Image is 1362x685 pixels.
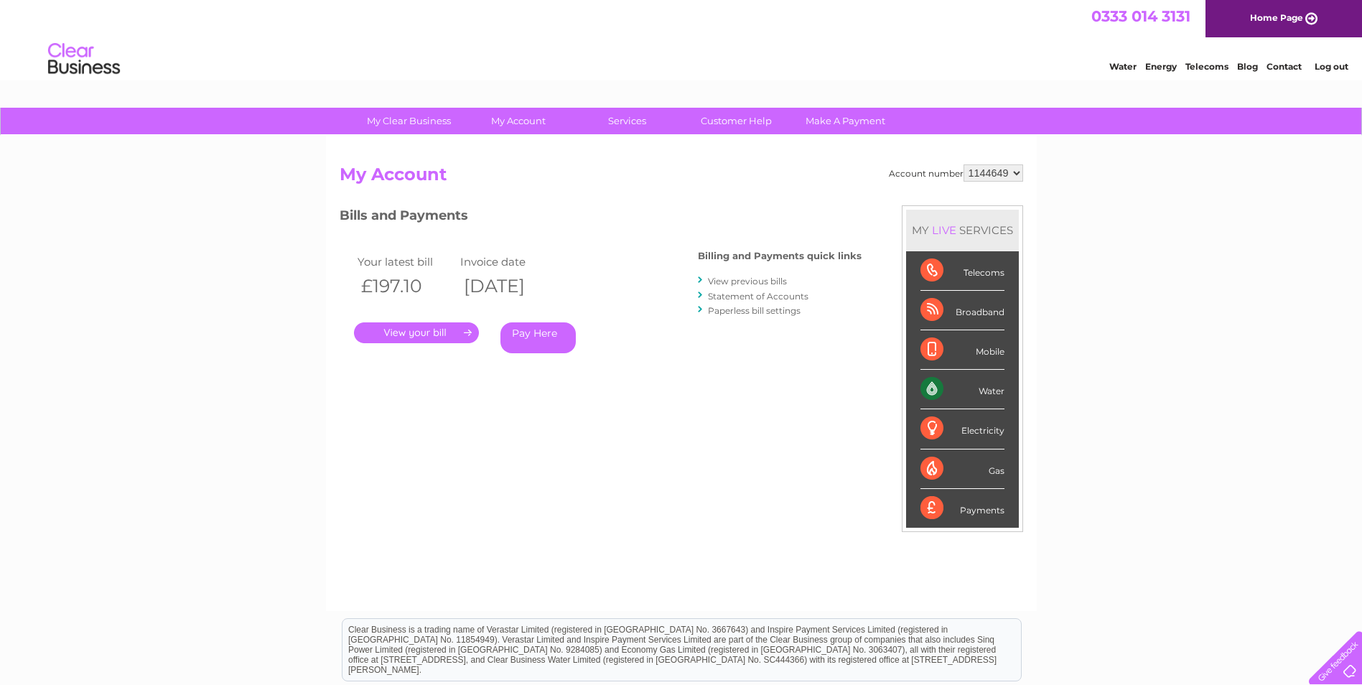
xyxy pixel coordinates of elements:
[500,322,576,353] a: Pay Here
[354,271,457,301] th: £197.10
[920,330,1004,370] div: Mobile
[354,322,479,343] a: .
[1237,61,1258,72] a: Blog
[47,37,121,81] img: logo.png
[920,409,1004,449] div: Electricity
[350,108,468,134] a: My Clear Business
[340,164,1023,192] h2: My Account
[1185,61,1228,72] a: Telecoms
[698,251,862,261] h4: Billing and Payments quick links
[889,164,1023,182] div: Account number
[342,8,1021,70] div: Clear Business is a trading name of Verastar Limited (registered in [GEOGRAPHIC_DATA] No. 3667643...
[568,108,686,134] a: Services
[1091,7,1190,25] a: 0333 014 3131
[1145,61,1177,72] a: Energy
[920,489,1004,528] div: Payments
[1109,61,1137,72] a: Water
[340,205,862,230] h3: Bills and Payments
[1315,61,1348,72] a: Log out
[786,108,905,134] a: Make A Payment
[354,252,457,271] td: Your latest bill
[906,210,1019,251] div: MY SERVICES
[708,291,808,302] a: Statement of Accounts
[708,276,787,286] a: View previous bills
[920,449,1004,489] div: Gas
[708,305,801,316] a: Paperless bill settings
[457,252,560,271] td: Invoice date
[677,108,796,134] a: Customer Help
[1267,61,1302,72] a: Contact
[929,223,959,237] div: LIVE
[920,291,1004,330] div: Broadband
[459,108,577,134] a: My Account
[920,251,1004,291] div: Telecoms
[457,271,560,301] th: [DATE]
[920,370,1004,409] div: Water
